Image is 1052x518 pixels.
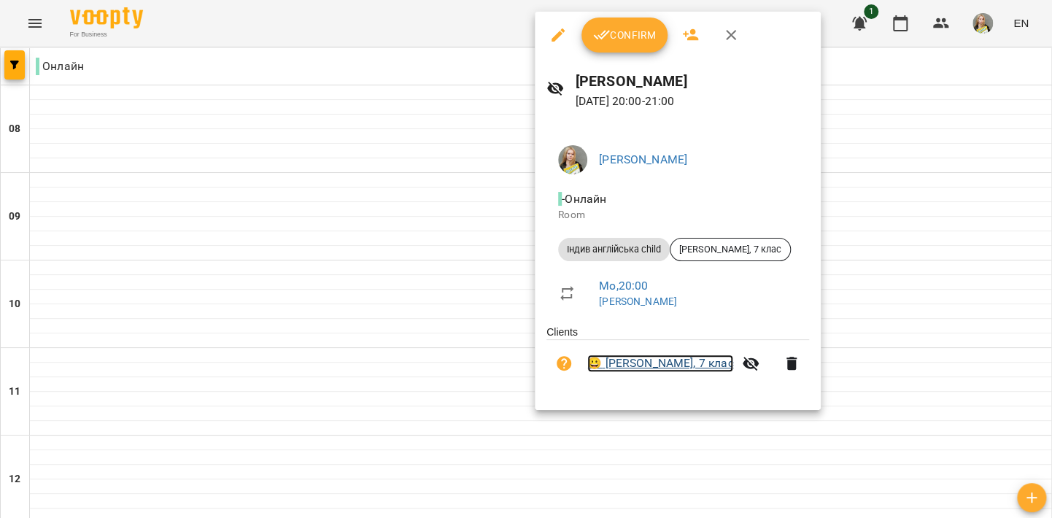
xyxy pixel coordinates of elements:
div: [PERSON_NAME], 7 клас [670,238,791,261]
ul: Clients [546,325,809,393]
img: 371efe2749f41bbad8c16450c15f00bb.png [558,145,587,174]
p: Room [558,208,797,223]
span: - Онлайн [558,192,609,206]
a: 😀 [PERSON_NAME], 7 клас [587,355,733,372]
p: [DATE] 20:00 - 21:00 [576,93,809,110]
a: Mo , 20:00 [599,279,648,293]
button: Confirm [581,18,668,53]
span: Confirm [593,26,656,44]
span: Індив англійська child [558,243,670,256]
button: Unpaid. Bill the attendance? [546,346,581,381]
h6: [PERSON_NAME] [576,70,809,93]
a: [PERSON_NAME] [599,152,687,166]
a: [PERSON_NAME] [599,295,677,307]
span: [PERSON_NAME], 7 клас [670,243,790,256]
